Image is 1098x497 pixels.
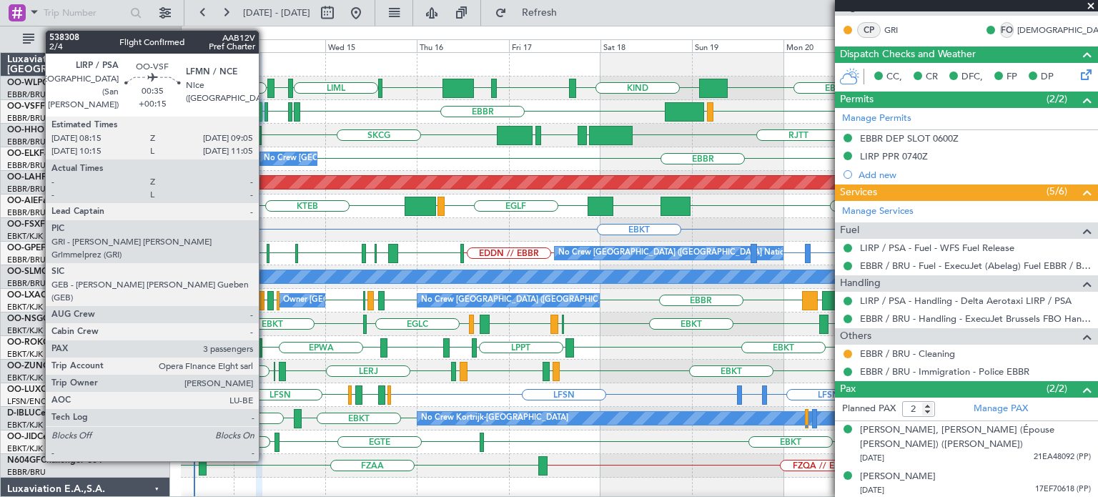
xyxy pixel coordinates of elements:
[264,148,503,169] div: No Crew [GEOGRAPHIC_DATA] ([GEOGRAPHIC_DATA] National)
[7,126,44,134] span: OO-HHO
[510,8,570,18] span: Refresh
[7,409,112,418] a: D-IBLUCessna Citation M2
[7,184,46,195] a: EBBR/BRU
[283,290,476,311] div: Owner [GEOGRAPHIC_DATA]-[GEOGRAPHIC_DATA]
[7,338,122,347] a: OO-ROKCessna Citation CJ4
[7,149,79,158] a: OO-ELKFalcon 8X
[7,79,42,87] span: OO-WLP
[7,385,120,394] a: OO-LUXCessna Citation CJ4
[7,102,40,111] span: OO-VSF
[325,39,417,52] div: Wed 15
[7,102,79,111] a: OO-VSFFalcon 8X
[842,205,914,219] a: Manage Services
[926,70,938,84] span: CR
[7,173,81,182] a: OO-LAHFalcon 7X
[234,39,325,52] div: Tue 14
[860,313,1091,325] a: EBBR / BRU - Handling - ExecuJet Brussels FBO Handling Abelag
[600,39,692,52] div: Sat 18
[7,173,41,182] span: OO-LAH
[7,443,43,454] a: EBKT/KJK
[421,408,568,429] div: No Crew Kortrijk-[GEOGRAPHIC_DATA]
[860,260,1091,272] a: EBBR / BRU - Fuel - ExecuJet (Abelag) Fuel EBBR / BRU
[860,453,884,463] span: [DATE]
[7,385,41,394] span: OO-LUX
[860,470,936,484] div: [PERSON_NAME]
[860,423,1091,451] div: [PERSON_NAME], [PERSON_NAME] (Épouse [PERSON_NAME]) ([PERSON_NAME])
[7,433,37,441] span: OO-JID
[840,275,881,292] span: Handling
[860,348,955,360] a: EBBR / BRU - Cleaning
[243,6,310,19] span: [DATE] - [DATE]
[840,381,856,398] span: Pax
[840,328,871,345] span: Others
[7,420,43,430] a: EBKT/KJK
[7,291,120,300] a: OO-LXACessna Citation CJ4
[7,244,41,252] span: OO-GPE
[558,242,798,264] div: No Crew [GEOGRAPHIC_DATA] ([GEOGRAPHIC_DATA] National)
[692,39,783,52] div: Sun 19
[7,456,41,465] span: N604GF
[7,291,41,300] span: OO-LXA
[860,132,959,144] div: EBBR DEP SLOT 0600Z
[7,197,38,205] span: OO-AIE
[1047,92,1067,107] span: (2/2)
[1000,22,1014,38] div: FO
[7,396,46,407] a: LFSN/ENC
[421,290,661,311] div: No Crew [GEOGRAPHIC_DATA] ([GEOGRAPHIC_DATA] National)
[184,29,208,41] div: [DATE]
[840,222,859,239] span: Fuel
[860,295,1072,307] a: LIRP / PSA - Handling - Delta Aerotaxi LIRP / PSA
[7,113,46,124] a: EBBR/BRU
[7,255,46,265] a: EBBR/BRU
[7,207,46,218] a: EBBR/BRU
[7,373,43,383] a: EBKT/KJK
[840,46,976,63] span: Dispatch Checks and Weather
[7,126,84,134] a: OO-HHOFalcon 8X
[7,302,43,313] a: EBKT/KJK
[417,39,508,52] div: Thu 16
[860,365,1029,378] a: EBBR / BRU - Immigration - Police EBBR
[1041,70,1054,84] span: DP
[7,267,121,276] a: OO-SLMCessna Citation XLS
[1047,381,1067,396] span: (2/2)
[7,409,35,418] span: D-IBLU
[860,150,928,162] div: LIRP PPR 0740Z
[7,160,46,171] a: EBBR/BRU
[783,39,875,52] div: Mon 20
[7,349,43,360] a: EBKT/KJK
[44,2,126,24] input: Trip Number
[142,39,234,52] div: Mon 13
[7,325,43,336] a: EBKT/KJK
[884,24,916,36] a: GRI
[7,149,39,158] span: OO-ELK
[857,22,881,38] div: CP
[7,137,46,147] a: EBBR/BRU
[7,362,122,370] a: OO-ZUNCessna Citation CJ4
[7,433,100,441] a: OO-JIDCessna CJ1 525
[7,467,46,478] a: EBBR/BRU
[509,39,600,52] div: Fri 17
[842,112,911,126] a: Manage Permits
[961,70,983,84] span: DFC,
[488,1,574,24] button: Refresh
[1047,184,1067,199] span: (5/6)
[1034,451,1091,463] span: 21EA48092 (PP)
[860,485,884,496] span: [DATE]
[7,231,43,242] a: EBKT/KJK
[37,34,151,44] span: All Aircraft
[842,402,896,416] label: Planned PAX
[860,242,1014,254] a: LIRP / PSA - Fuel - WFS Fuel Release
[7,456,102,465] a: N604GFChallenger 604
[7,197,77,205] a: OO-AIEFalcon 7X
[974,402,1028,416] a: Manage PAX
[7,220,40,229] span: OO-FSX
[7,267,41,276] span: OO-SLM
[840,92,874,108] span: Permits
[886,70,902,84] span: CC,
[1006,70,1017,84] span: FP
[840,184,877,201] span: Services
[7,79,91,87] a: OO-WLPGlobal 5500
[7,338,43,347] span: OO-ROK
[859,169,1091,181] div: Add new
[7,278,46,289] a: EBBR/BRU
